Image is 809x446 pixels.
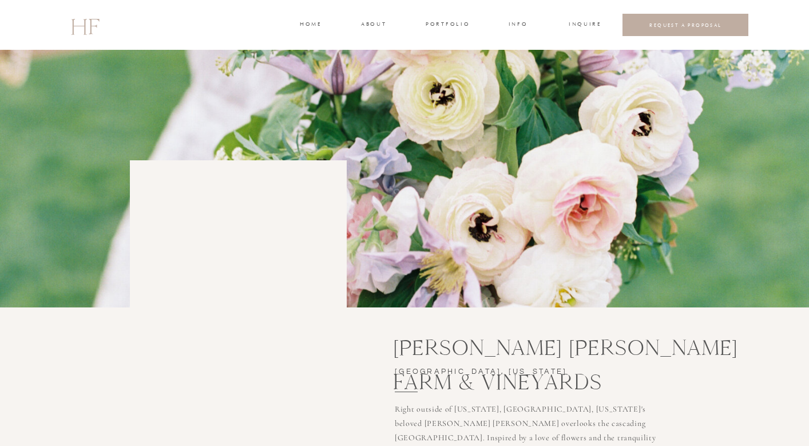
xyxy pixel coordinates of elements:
h3: [PERSON_NAME] [PERSON_NAME] farm & vineyards [393,330,749,363]
a: portfolio [426,20,469,30]
a: INFO [507,20,529,30]
a: REQUEST A PROPOSAL [632,22,740,28]
a: about [361,20,385,30]
a: HF [70,9,99,42]
a: home [300,20,321,30]
a: INQUIRE [569,20,600,30]
h3: [GEOGRAPHIC_DATA], [US_STATE] [395,365,594,382]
